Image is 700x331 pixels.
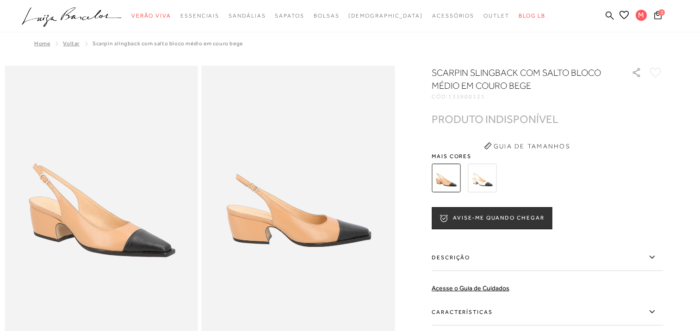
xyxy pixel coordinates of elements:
[314,12,340,19] span: Bolsas
[483,7,509,25] a: noSubCategoriesText
[432,207,552,229] button: AVISE-ME QUANDO CHEGAR
[483,12,509,19] span: Outlet
[432,153,663,159] span: Mais cores
[658,9,665,16] span: 1
[519,7,545,25] a: BLOG LB
[180,12,219,19] span: Essenciais
[275,12,304,19] span: Sapatos
[632,9,651,24] button: M
[432,244,663,271] label: Descrição
[180,7,219,25] a: noSubCategoriesText
[34,40,50,47] a: Home
[432,66,605,92] h1: SCARPIN SLINGBACK COM SALTO BLOCO MÉDIO EM COURO BEGE
[348,7,423,25] a: noSubCategoriesText
[229,7,266,25] a: noSubCategoriesText
[432,284,509,292] a: Acesse o Guia de Cuidados
[314,7,340,25] a: noSubCategoriesText
[275,7,304,25] a: noSubCategoriesText
[432,164,460,192] img: SCARPIN SLINGBACK COM SALTO BLOCO MÉDIO EM COURO BEGE
[432,12,474,19] span: Acessórios
[519,12,545,19] span: BLOG LB
[229,12,266,19] span: Sandálias
[432,7,474,25] a: noSubCategoriesText
[432,299,663,325] label: Características
[93,40,243,47] span: SCARPIN SLINGBACK COM SALTO BLOCO MÉDIO EM COURO BEGE
[348,12,423,19] span: [DEMOGRAPHIC_DATA]
[432,94,617,99] div: CÓD:
[468,164,496,192] img: SCARPIN SLINGBACK COM SALTO BLOCO MÉDIO EM COURO OFF WHITE
[651,10,664,23] button: 1
[131,12,171,19] span: Verão Viva
[131,7,171,25] a: noSubCategoriesText
[448,93,485,100] span: 135900121
[636,10,647,21] span: M
[63,40,80,47] a: Voltar
[481,139,573,153] button: Guia de Tamanhos
[432,114,558,124] div: PRODUTO INDISPONÍVEL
